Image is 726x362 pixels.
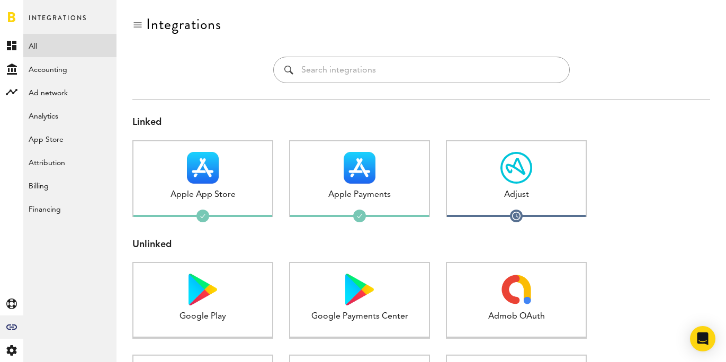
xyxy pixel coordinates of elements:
a: All [23,34,116,57]
div: Google Play [133,311,272,323]
div: Adjust [447,189,586,201]
img: Apple Payments [344,152,375,184]
img: Apple App Store [187,152,219,184]
a: App Store [23,127,116,150]
a: Ad network [23,80,116,104]
a: Attribution [23,150,116,174]
img: Admob OAuth [500,274,532,305]
div: Integrations [146,16,221,33]
img: Google Payments Center [345,274,374,305]
a: Financing [23,197,116,220]
div: Apple Payments [290,189,429,201]
div: Admob OAuth [447,311,586,323]
div: Open Intercom Messenger [690,326,715,351]
div: Unlinked [132,238,710,252]
span: Integrations [29,12,87,34]
a: Analytics [23,104,116,127]
a: Accounting [23,57,116,80]
div: Google Payments Center [290,311,429,323]
img: Adjust [500,152,532,184]
div: Linked [132,116,710,130]
div: Apple App Store [133,189,272,201]
input: Search integrations [301,57,559,83]
img: Google Play [189,274,217,305]
a: Billing [23,174,116,197]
